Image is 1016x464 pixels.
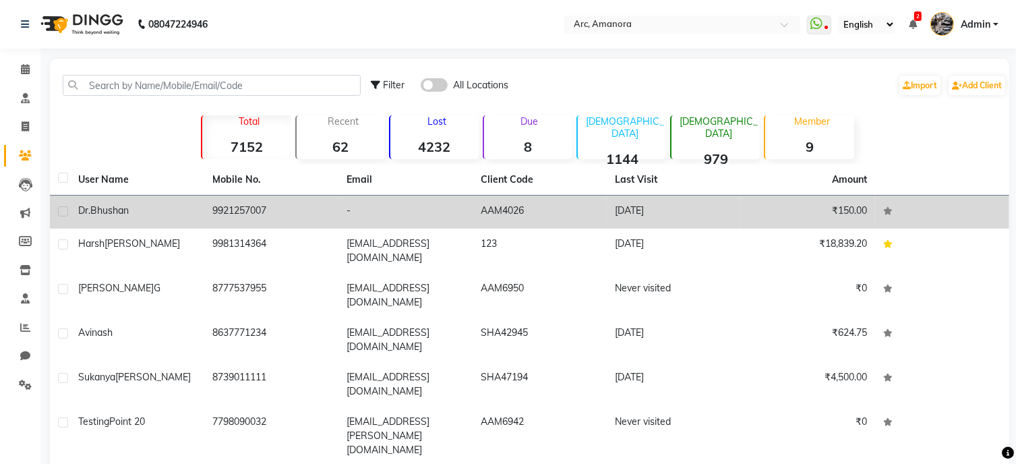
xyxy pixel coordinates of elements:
p: [DEMOGRAPHIC_DATA] [583,115,666,140]
td: [EMAIL_ADDRESS][DOMAIN_NAME] [338,362,473,407]
span: G [154,282,160,294]
td: ₹624.75 [741,318,875,362]
td: [DATE] [607,229,741,273]
b: 08047224946 [148,5,208,43]
span: Harsh [78,237,104,250]
a: Add Client [949,76,1005,95]
a: Import [899,76,940,95]
td: 123 [473,229,607,273]
p: Recent [302,115,385,127]
td: Never visited [607,273,741,318]
td: [EMAIL_ADDRESS][DOMAIN_NAME] [338,229,473,273]
th: User Name [70,165,204,196]
th: Mobile No. [204,165,338,196]
td: [EMAIL_ADDRESS][DOMAIN_NAME] [338,273,473,318]
span: Testing [78,415,109,428]
td: 8777537955 [204,273,338,318]
td: ₹150.00 [741,196,875,229]
td: 9981314364 [204,229,338,273]
a: 2 [909,18,917,30]
span: Sukanya [78,371,115,383]
span: 2 [914,11,922,21]
td: ₹18,839.20 [741,229,875,273]
span: [PERSON_NAME] [115,371,191,383]
input: Search by Name/Mobile/Email/Code [63,75,361,96]
img: Admin [930,12,954,36]
td: [DATE] [607,318,741,362]
strong: 979 [671,150,760,167]
td: 8739011111 [204,362,338,407]
td: - [338,196,473,229]
th: Last Visit [607,165,741,196]
td: SHA42945 [473,318,607,362]
span: All Locations [453,78,508,92]
p: Total [208,115,291,127]
td: 8637771234 [204,318,338,362]
td: AAM4026 [473,196,607,229]
td: ₹0 [741,273,875,318]
span: Filter [383,79,405,91]
strong: 1144 [578,150,666,167]
th: Email [338,165,473,196]
span: [PERSON_NAME] [104,237,180,250]
th: Client Code [473,165,607,196]
strong: 9 [765,138,854,155]
strong: 62 [297,138,385,155]
img: logo [34,5,127,43]
span: Avinash [78,326,113,339]
span: Point 20 [109,415,145,428]
p: Lost [396,115,479,127]
td: ₹4,500.00 [741,362,875,407]
span: Dr. [78,204,90,216]
p: Member [771,115,854,127]
strong: 7152 [202,138,291,155]
span: bhushan [90,204,129,216]
td: 9921257007 [204,196,338,229]
td: AAM6950 [473,273,607,318]
td: [DATE] [607,196,741,229]
strong: 4232 [390,138,479,155]
span: [PERSON_NAME] [78,282,154,294]
span: Admin [961,18,990,32]
td: [DATE] [607,362,741,407]
td: SHA47194 [473,362,607,407]
p: Due [487,115,572,127]
th: Amount [824,165,875,195]
strong: 8 [484,138,572,155]
td: [EMAIL_ADDRESS][DOMAIN_NAME] [338,318,473,362]
p: [DEMOGRAPHIC_DATA] [677,115,760,140]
